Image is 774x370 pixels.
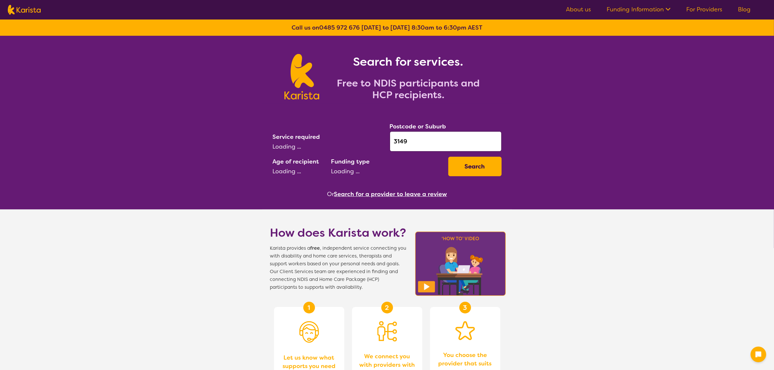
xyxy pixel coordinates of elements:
[284,54,319,99] img: Karista logo
[273,133,320,141] label: Service required
[390,123,446,130] label: Postcode or Suburb
[455,321,475,340] img: Star icon
[270,244,407,291] span: Karista provides a , independent service connecting you with disability and home care services, t...
[738,6,751,13] a: Blog
[381,302,393,313] div: 2
[310,245,320,251] b: free
[686,6,722,13] a: For Providers
[273,142,385,152] div: Loading ...
[270,225,407,241] h1: How does Karista work?
[607,6,671,13] a: Funding Information
[273,158,319,165] label: Age of recipient
[327,54,490,70] h1: Search for services.
[334,189,447,199] button: Search for a provider to leave a review
[273,166,326,176] div: Loading ...
[448,157,502,176] button: Search
[299,321,319,343] img: Person with headset icon
[331,166,443,176] div: Loading ...
[303,302,315,313] div: 1
[331,158,370,165] label: Funding type
[319,24,360,32] a: 0485 972 676
[327,189,334,199] span: Or
[390,131,502,152] input: Type
[413,230,508,298] img: Karista video
[566,6,591,13] a: About us
[292,24,482,32] b: Call us on [DATE] to [DATE] 8:30am to 6:30pm AEST
[377,321,397,341] img: Person being matched to services icon
[459,302,471,313] div: 3
[8,5,41,15] img: Karista logo
[327,77,490,101] h2: Free to NDIS participants and HCP recipients.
